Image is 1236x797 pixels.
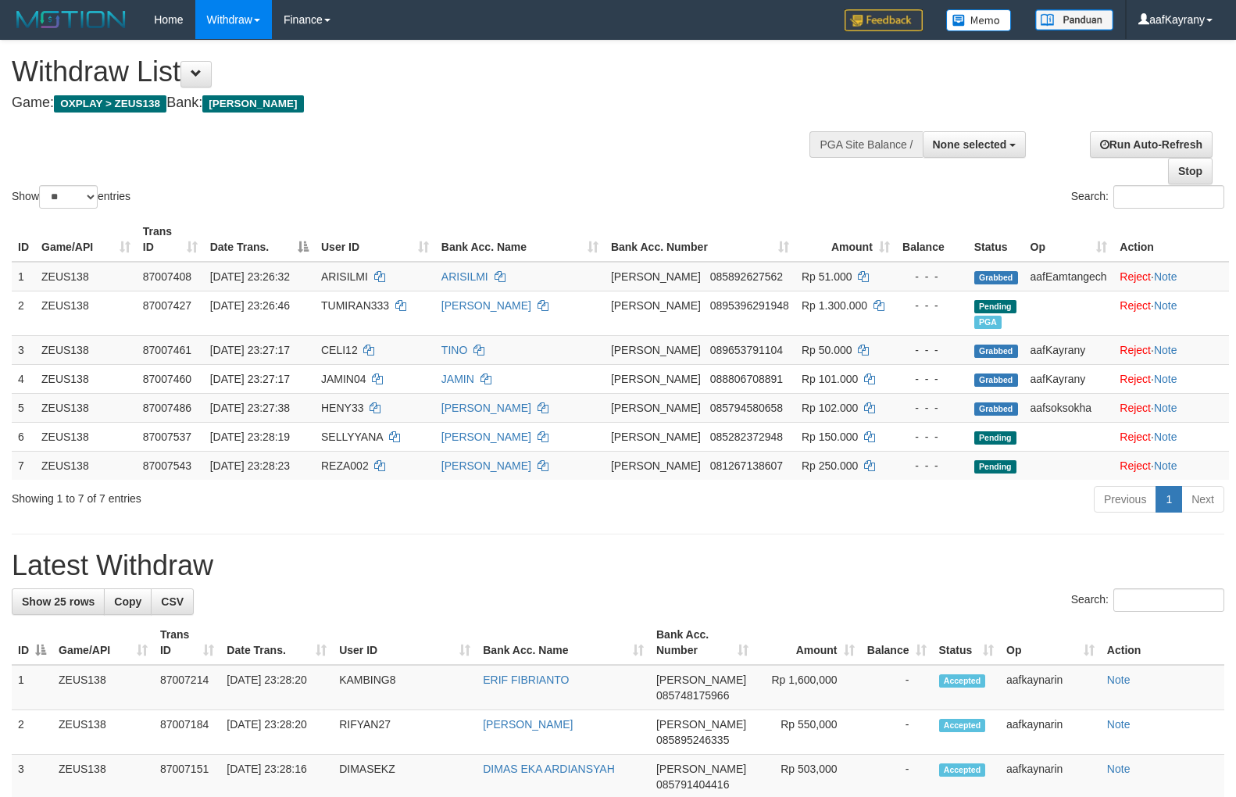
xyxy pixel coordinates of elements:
td: aafsoksokha [1024,393,1114,422]
th: Status: activate to sort column ascending [933,620,1001,665]
a: Stop [1168,158,1213,184]
span: Rp 50.000 [802,344,852,356]
td: Rp 550,000 [755,710,861,755]
a: Reject [1120,299,1151,312]
a: Run Auto-Refresh [1090,131,1213,158]
a: JAMIN [441,373,474,385]
span: TUMIRAN333 [321,299,389,312]
th: Amount: activate to sort column ascending [795,217,896,262]
td: · [1113,262,1229,291]
div: - - - [902,458,962,474]
td: 5 [12,393,35,422]
span: [PERSON_NAME] [611,459,701,472]
a: DIMAS EKA ARDIANSYAH [483,763,615,775]
span: [PERSON_NAME] [611,299,701,312]
button: None selected [923,131,1027,158]
div: Showing 1 to 7 of 7 entries [12,484,503,506]
select: Showentries [39,185,98,209]
a: Reject [1120,459,1151,472]
span: Rp 1.300.000 [802,299,867,312]
td: aafKayrany [1024,335,1114,364]
span: [DATE] 23:27:38 [210,402,290,414]
input: Search: [1113,185,1224,209]
a: Reject [1120,431,1151,443]
td: 7 [12,451,35,480]
td: - [861,710,933,755]
label: Search: [1071,588,1224,612]
a: [PERSON_NAME] [483,718,573,731]
td: ZEUS138 [35,422,137,451]
td: [DATE] 23:28:20 [220,665,333,710]
h1: Withdraw List [12,56,809,88]
th: Bank Acc. Name: activate to sort column ascending [477,620,650,665]
th: Balance [896,217,968,262]
div: PGA Site Balance / [809,131,922,158]
span: OXPLAY > ZEUS138 [54,95,166,113]
a: Reject [1120,344,1151,356]
td: 6 [12,422,35,451]
span: [PERSON_NAME] [611,402,701,414]
td: 1 [12,262,35,291]
td: · [1113,335,1229,364]
span: 87007486 [143,402,191,414]
td: ZEUS138 [35,364,137,393]
a: Previous [1094,486,1156,513]
label: Search: [1071,185,1224,209]
label: Show entries [12,185,130,209]
td: · [1113,393,1229,422]
span: Show 25 rows [22,595,95,608]
input: Search: [1113,588,1224,612]
span: Copy 085748175966 to clipboard [656,689,729,702]
span: Accepted [939,763,986,777]
span: [PERSON_NAME] [656,763,746,775]
a: Note [1154,373,1177,385]
h4: Game: Bank: [12,95,809,111]
a: Reject [1120,373,1151,385]
img: Button%20Memo.svg [946,9,1012,31]
a: Reject [1120,402,1151,414]
span: 87007543 [143,459,191,472]
span: [PERSON_NAME] [611,431,701,443]
div: - - - [902,298,962,313]
td: aafkaynarin [1000,665,1101,710]
th: User ID: activate to sort column ascending [333,620,477,665]
div: - - - [902,429,962,445]
span: Rp 101.000 [802,373,858,385]
span: Marked by aafkaynarin [974,316,1002,329]
td: · [1113,422,1229,451]
span: Copy 0895396291948 to clipboard [710,299,789,312]
span: 87007408 [143,270,191,283]
td: RIFYAN27 [333,710,477,755]
a: CSV [151,588,194,615]
td: 2 [12,291,35,335]
div: - - - [902,342,962,358]
td: aafkaynarin [1000,710,1101,755]
span: SELLYYANA [321,431,383,443]
span: Accepted [939,674,986,688]
th: Date Trans.: activate to sort column ascending [220,620,333,665]
th: Bank Acc. Number: activate to sort column ascending [650,620,755,665]
span: Copy 089653791104 to clipboard [710,344,783,356]
th: Action [1113,217,1229,262]
span: Copy 088806708891 to clipboard [710,373,783,385]
span: [PERSON_NAME] [656,718,746,731]
div: - - - [902,269,962,284]
span: Pending [974,300,1016,313]
span: Grabbed [974,373,1018,387]
span: [PERSON_NAME] [656,674,746,686]
th: Trans ID: activate to sort column ascending [154,620,220,665]
span: Copy 085892627562 to clipboard [710,270,783,283]
th: Op: activate to sort column ascending [1000,620,1101,665]
div: - - - [902,371,962,387]
td: ZEUS138 [52,665,154,710]
span: 87007537 [143,431,191,443]
span: [PERSON_NAME] [611,270,701,283]
a: Next [1181,486,1224,513]
span: [PERSON_NAME] [611,373,701,385]
th: User ID: activate to sort column ascending [315,217,435,262]
span: Copy 085791404416 to clipboard [656,778,729,791]
span: [PERSON_NAME] [202,95,303,113]
td: ZEUS138 [35,451,137,480]
span: [DATE] 23:28:23 [210,459,290,472]
a: 1 [1156,486,1182,513]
